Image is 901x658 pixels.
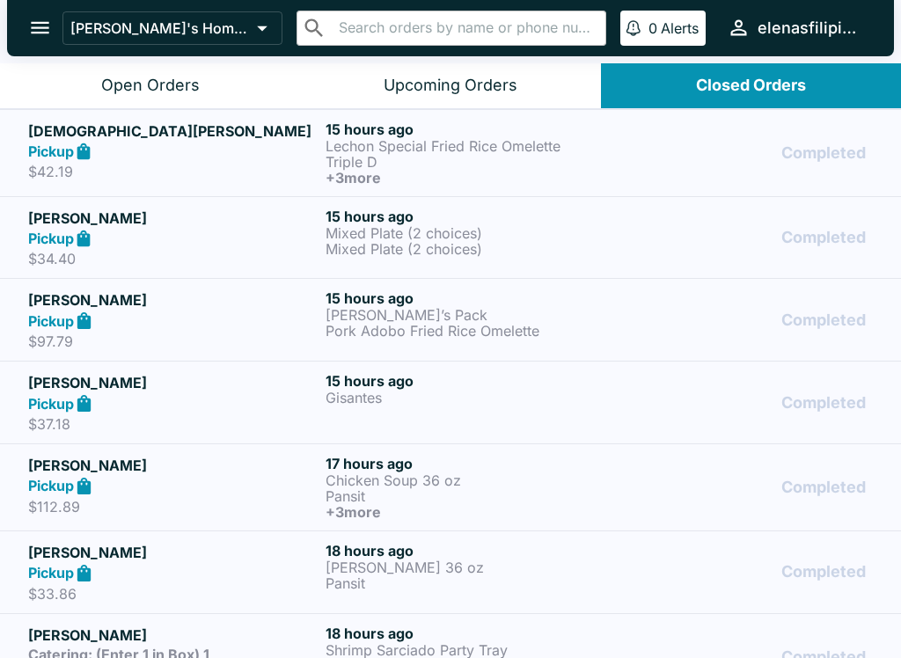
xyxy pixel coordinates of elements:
strong: Pickup [28,564,74,581]
div: elenasfilipinofoods [758,18,866,39]
h6: + 3 more [326,504,616,520]
p: [PERSON_NAME]’s Pack [326,307,616,323]
strong: Pickup [28,143,74,160]
p: $42.19 [28,163,319,180]
p: $112.89 [28,498,319,515]
h5: [PERSON_NAME] [28,625,319,646]
h5: [PERSON_NAME] [28,289,319,311]
h5: [DEMOGRAPHIC_DATA][PERSON_NAME] [28,121,319,142]
h6: 18 hours ago [326,625,616,642]
p: Alerts [661,19,699,37]
h5: [PERSON_NAME] [28,372,319,393]
p: $33.86 [28,585,319,603]
div: Open Orders [101,76,200,96]
button: open drawer [18,5,62,50]
p: Mixed Plate (2 choices) [326,241,616,257]
p: $37.18 [28,415,319,433]
p: 0 [648,19,657,37]
h5: [PERSON_NAME] [28,542,319,563]
h6: 15 hours ago [326,208,616,225]
h6: 18 hours ago [326,542,616,559]
button: [PERSON_NAME]'s Home of the Finest Filipino Foods [62,11,282,45]
p: Lechon Special Fried Rice Omelette [326,138,616,154]
h6: 15 hours ago [326,289,616,307]
strong: Pickup [28,230,74,247]
p: [PERSON_NAME] 36 oz [326,559,616,575]
button: elenasfilipinofoods [720,9,873,47]
div: Closed Orders [696,76,806,96]
p: $34.40 [28,250,319,267]
h6: 15 hours ago [326,121,616,138]
p: Mixed Plate (2 choices) [326,225,616,241]
p: Pork Adobo Fried Rice Omelette [326,323,616,339]
p: Pansit [326,575,616,591]
h6: 17 hours ago [326,455,616,472]
h6: + 3 more [326,170,616,186]
p: Triple D [326,154,616,170]
p: Shrimp Sarciado Party Tray [326,642,616,658]
p: Chicken Soup 36 oz [326,472,616,488]
h5: [PERSON_NAME] [28,455,319,476]
input: Search orders by name or phone number [333,16,598,40]
p: Gisantes [326,390,616,406]
strong: Pickup [28,477,74,494]
p: $97.79 [28,333,319,350]
p: Pansit [326,488,616,504]
strong: Pickup [28,395,74,413]
p: [PERSON_NAME]'s Home of the Finest Filipino Foods [70,19,250,37]
strong: Pickup [28,312,74,330]
div: Upcoming Orders [384,76,517,96]
h6: 15 hours ago [326,372,616,390]
h5: [PERSON_NAME] [28,208,319,229]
